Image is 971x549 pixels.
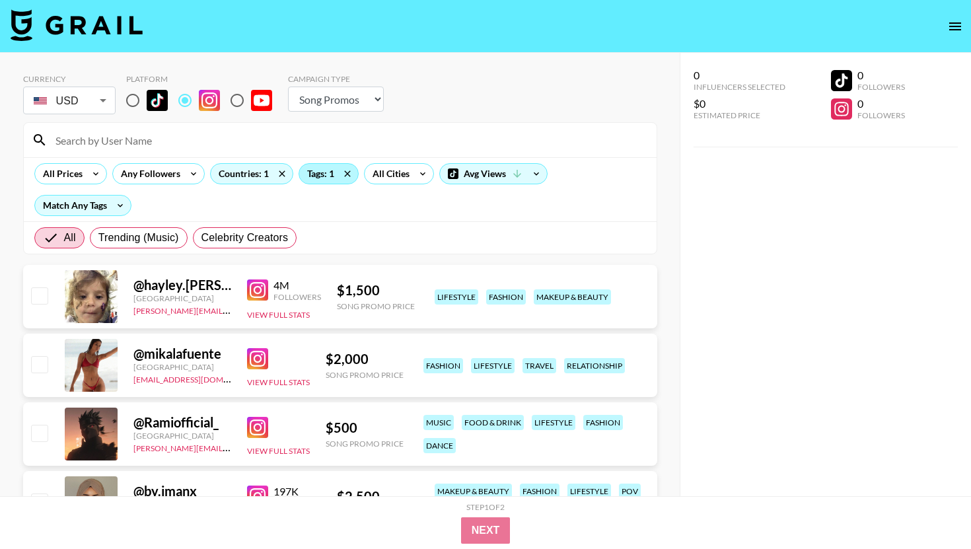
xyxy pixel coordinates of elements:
[435,289,478,305] div: lifestyle
[857,110,905,120] div: Followers
[440,164,547,184] div: Avg Views
[133,431,231,441] div: [GEOGRAPHIC_DATA]
[619,484,641,499] div: pov
[11,9,143,41] img: Grail Talent
[564,358,625,373] div: relationship
[522,358,556,373] div: travel
[532,415,575,430] div: lifestyle
[133,441,329,453] a: [PERSON_NAME][EMAIL_ADDRESS][DOMAIN_NAME]
[247,446,310,456] button: View Full Stats
[247,486,268,507] img: Instagram
[583,415,623,430] div: fashion
[423,358,463,373] div: fashion
[48,129,649,151] input: Search by User Name
[113,164,183,184] div: Any Followers
[326,420,404,436] div: $ 500
[133,293,231,303] div: [GEOGRAPHIC_DATA]
[857,69,905,82] div: 0
[211,164,293,184] div: Countries: 1
[199,90,220,111] img: Instagram
[273,485,321,498] div: 197K
[337,488,415,505] div: $ 2,500
[247,417,268,438] img: Instagram
[133,414,231,431] div: @ Ramiofficial_
[299,164,358,184] div: Tags: 1
[23,74,116,84] div: Currency
[435,484,512,499] div: makeup & beauty
[365,164,412,184] div: All Cities
[126,74,283,84] div: Platform
[133,346,231,362] div: @ mikalafuente
[247,279,268,301] img: Instagram
[857,97,905,110] div: 0
[35,196,131,215] div: Match Any Tags
[133,372,266,384] a: [EMAIL_ADDRESS][DOMAIN_NAME]
[273,292,321,302] div: Followers
[462,415,524,430] div: food & drink
[133,277,231,293] div: @ hayley.[PERSON_NAME]
[520,484,559,499] div: fashion
[905,483,955,533] iframe: Drift Widget Chat Controller
[694,69,785,82] div: 0
[857,82,905,92] div: Followers
[942,13,968,40] button: open drawer
[337,301,415,311] div: Song Promo Price
[98,230,179,246] span: Trending (Music)
[423,438,456,453] div: dance
[423,415,454,430] div: music
[466,502,505,512] div: Step 1 of 2
[534,289,611,305] div: makeup & beauty
[694,82,785,92] div: Influencers Selected
[567,484,611,499] div: lifestyle
[133,303,329,316] a: [PERSON_NAME][EMAIL_ADDRESS][DOMAIN_NAME]
[337,282,415,299] div: $ 1,500
[247,348,268,369] img: Instagram
[326,370,404,380] div: Song Promo Price
[64,230,76,246] span: All
[326,351,404,367] div: $ 2,000
[694,97,785,110] div: $0
[147,90,168,111] img: TikTok
[471,358,515,373] div: lifestyle
[251,90,272,111] img: YouTube
[694,110,785,120] div: Estimated Price
[133,483,231,499] div: @ by.imanx
[26,89,113,112] div: USD
[201,230,289,246] span: Celebrity Creators
[247,377,310,387] button: View Full Stats
[486,289,526,305] div: fashion
[133,362,231,372] div: [GEOGRAPHIC_DATA]
[288,74,384,84] div: Campaign Type
[35,164,85,184] div: All Prices
[461,517,511,544] button: Next
[273,279,321,292] div: 4M
[326,439,404,449] div: Song Promo Price
[247,310,310,320] button: View Full Stats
